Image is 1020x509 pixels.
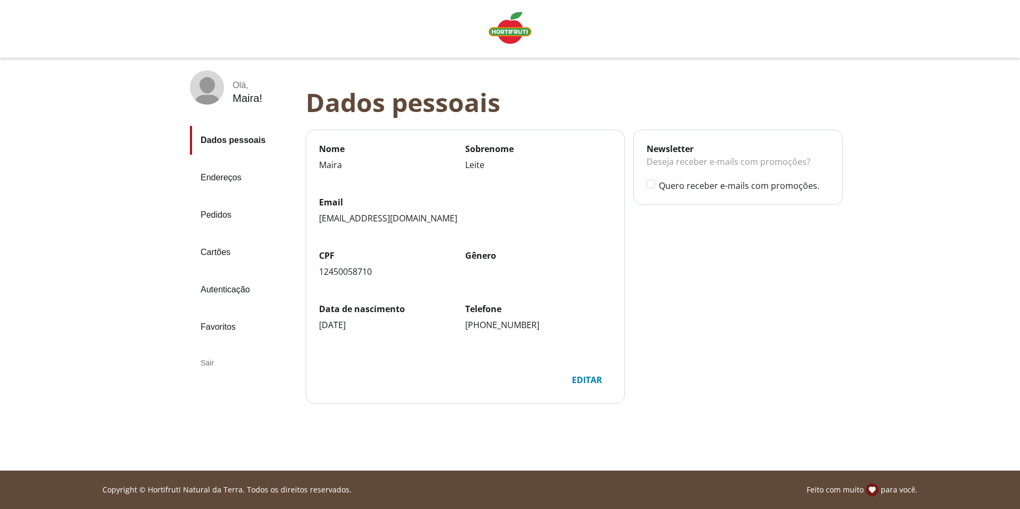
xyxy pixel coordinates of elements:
div: Deseja receber e-mails com promoções? [647,155,830,179]
p: Feito com muito para você. [807,483,918,496]
div: Olá , [233,81,262,90]
p: Copyright © Hortifruti Natural da Terra. Todos os direitos reservados. [102,484,352,495]
a: Dados pessoais [190,126,297,155]
img: Logo [489,12,531,44]
label: CPF [319,250,465,261]
label: Quero receber e-mails com promoções. [659,180,830,192]
div: Linha de sessão [4,483,1016,496]
a: Endereços [190,163,297,192]
a: Favoritos [190,313,297,341]
label: Data de nascimento [319,303,465,315]
div: [PHONE_NUMBER] [465,319,611,331]
div: [DATE] [319,319,465,331]
div: Newsletter [647,143,830,155]
a: Cartões [190,238,297,267]
a: Pedidos [190,201,297,229]
div: Editar [563,370,611,390]
label: Telefone [465,303,611,315]
div: [EMAIL_ADDRESS][DOMAIN_NAME] [319,212,611,224]
button: Editar [563,369,611,391]
div: Sair [190,350,297,376]
img: amor [866,483,879,496]
label: Email [319,196,611,208]
a: Logo [484,7,536,50]
div: 12450058710 [319,266,465,277]
div: Maira ! [233,92,262,105]
div: Leite [465,159,611,171]
label: Gênero [465,250,611,261]
a: Autenticação [190,275,297,304]
div: Dados pessoais [306,88,851,117]
label: Sobrenome [465,143,611,155]
label: Nome [319,143,465,155]
div: Maira [319,159,465,171]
